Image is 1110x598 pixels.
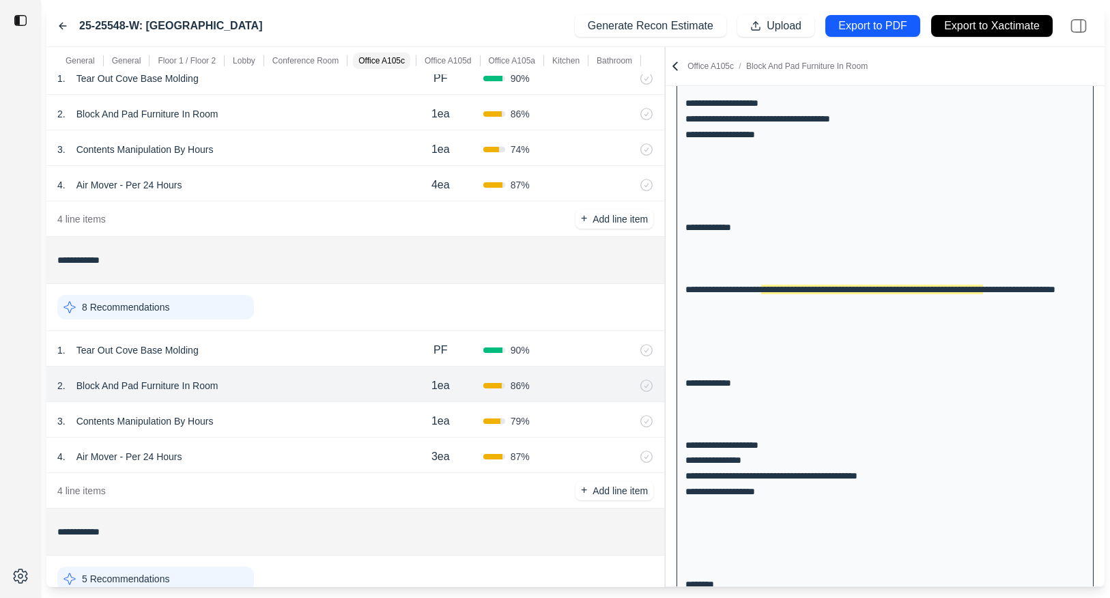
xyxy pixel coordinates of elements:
[931,15,1053,37] button: Export to Xactimate
[82,300,169,314] p: 8 Recommendations
[71,341,204,360] p: Tear Out Cove Base Molding
[593,484,648,498] p: Add line item
[575,481,653,500] button: +Add line item
[746,61,868,71] span: Block And Pad Furniture In Room
[57,178,66,192] p: 4 .
[79,18,263,34] label: 25-25548-W: [GEOGRAPHIC_DATA]
[597,55,632,66] p: Bathroom
[158,55,216,66] p: Floor 1 / Floor 2
[14,14,27,27] img: toggle sidebar
[734,61,746,71] span: /
[511,343,530,357] span: 90 %
[838,18,907,34] p: Export to PDF
[57,143,66,156] p: 3 .
[511,450,530,464] span: 87 %
[1064,11,1094,41] img: right-panel.svg
[431,378,450,394] p: 1ea
[57,450,66,464] p: 4 .
[575,15,726,37] button: Generate Recon Estimate
[57,484,106,498] p: 4 line items
[511,107,530,121] span: 86 %
[272,55,339,66] p: Conference Room
[433,70,447,87] p: PF
[433,342,447,358] p: PF
[233,55,255,66] p: Lobby
[581,483,587,498] p: +
[112,55,141,66] p: General
[358,55,405,66] p: Office A105c
[57,379,66,393] p: 2 .
[552,55,580,66] p: Kitchen
[593,212,648,226] p: Add line item
[431,448,450,465] p: 3ea
[57,212,106,226] p: 4 line items
[66,55,95,66] p: General
[575,210,653,229] button: +Add line item
[588,18,713,34] p: Generate Recon Estimate
[511,379,530,393] span: 86 %
[825,15,920,37] button: Export to PDF
[431,413,450,429] p: 1ea
[57,343,66,357] p: 1 .
[511,143,530,156] span: 74 %
[71,140,219,159] p: Contents Manipulation By Hours
[767,18,801,34] p: Upload
[57,72,66,85] p: 1 .
[511,414,530,428] span: 79 %
[687,61,868,72] p: Office A105c
[71,412,219,431] p: Contents Manipulation By Hours
[71,447,188,466] p: Air Mover - Per 24 Hours
[581,211,587,227] p: +
[425,55,472,66] p: Office A105d
[71,104,224,124] p: Block And Pad Furniture In Room
[57,414,66,428] p: 3 .
[489,55,536,66] p: Office A105a
[737,15,814,37] button: Upload
[82,572,169,586] p: 5 Recommendations
[511,178,530,192] span: 87 %
[71,376,224,395] p: Block And Pad Furniture In Room
[431,141,450,158] p: 1ea
[511,72,530,85] span: 90 %
[57,107,66,121] p: 2 .
[431,177,450,193] p: 4ea
[431,106,450,122] p: 1ea
[71,175,188,195] p: Air Mover - Per 24 Hours
[71,69,204,88] p: Tear Out Cove Base Molding
[944,18,1040,34] p: Export to Xactimate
